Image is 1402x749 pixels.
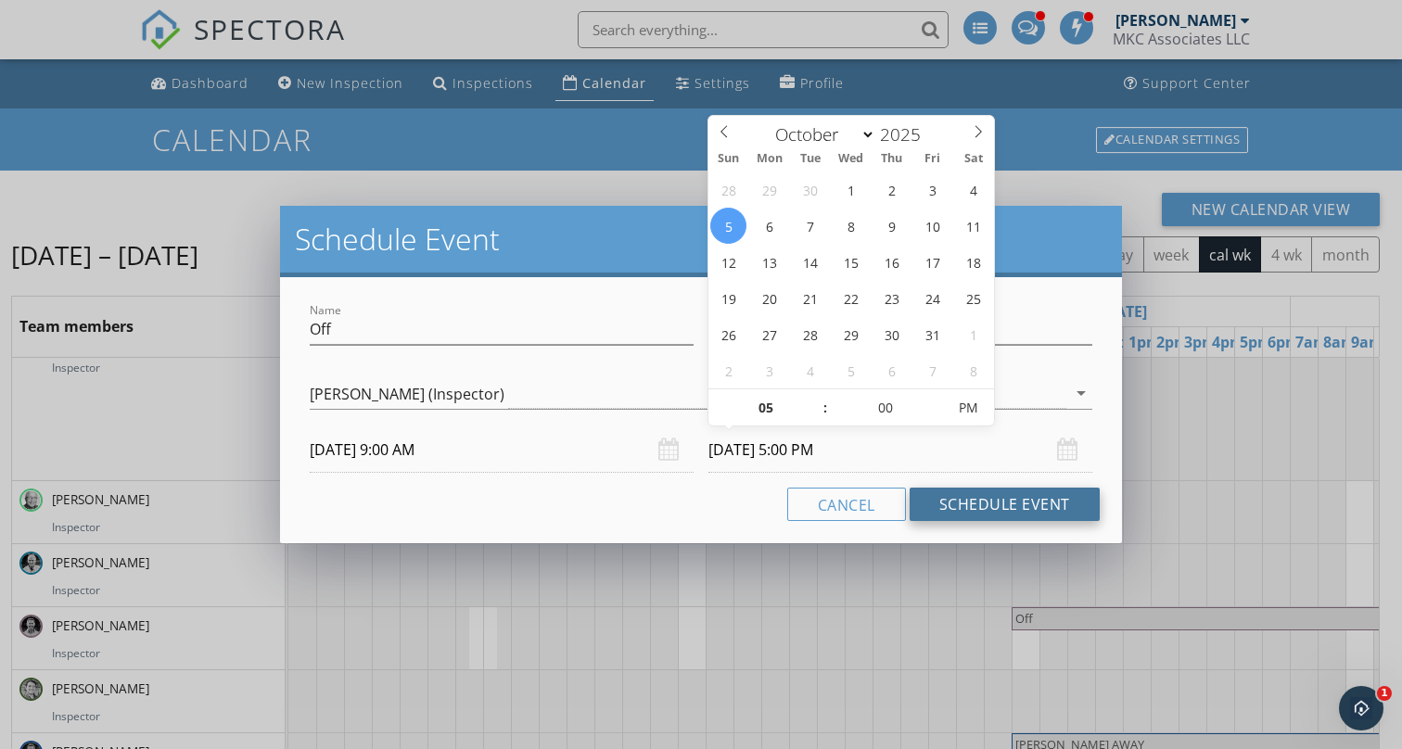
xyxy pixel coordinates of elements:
span: October 7, 2025 [792,208,828,244]
input: Select date [310,427,694,473]
button: Cancel [787,488,906,521]
span: October 2, 2025 [873,171,910,208]
span: November 6, 2025 [873,352,910,388]
i: arrow_drop_down [1070,382,1092,404]
span: October 4, 2025 [955,171,991,208]
span: October 26, 2025 [710,316,746,352]
span: October 31, 2025 [914,316,950,352]
span: October 28, 2025 [792,316,828,352]
span: September 28, 2025 [710,171,746,208]
span: : [822,389,828,426]
span: October 25, 2025 [955,280,991,316]
span: October 29, 2025 [833,316,869,352]
span: Tue [790,153,831,165]
span: Sat [953,153,994,165]
span: November 5, 2025 [833,352,869,388]
span: October 15, 2025 [833,244,869,280]
span: October 20, 2025 [751,280,787,316]
span: October 11, 2025 [955,208,991,244]
span: October 10, 2025 [914,208,950,244]
span: Sun [708,153,749,165]
span: November 2, 2025 [710,352,746,388]
span: October 5, 2025 [710,208,746,244]
span: Mon [749,153,790,165]
span: October 13, 2025 [751,244,787,280]
span: November 1, 2025 [955,316,991,352]
span: October 8, 2025 [833,208,869,244]
span: October 3, 2025 [914,171,950,208]
span: Wed [831,153,872,165]
h2: Schedule Event [295,221,1106,258]
span: October 9, 2025 [873,208,910,244]
span: October 1, 2025 [833,171,869,208]
span: November 7, 2025 [914,352,950,388]
span: 1 [1377,686,1392,701]
input: Year [875,122,937,146]
span: October 23, 2025 [873,280,910,316]
span: September 29, 2025 [751,171,787,208]
span: November 8, 2025 [955,352,991,388]
span: October 27, 2025 [751,316,787,352]
span: October 22, 2025 [833,280,869,316]
span: October 12, 2025 [710,244,746,280]
button: Schedule Event [910,488,1100,521]
span: October 30, 2025 [873,316,910,352]
span: Click to toggle [942,389,993,426]
span: October 16, 2025 [873,244,910,280]
span: October 6, 2025 [751,208,787,244]
span: October 14, 2025 [792,244,828,280]
span: October 17, 2025 [914,244,950,280]
div: [PERSON_NAME] (Inspector) [310,386,504,402]
span: September 30, 2025 [792,171,828,208]
span: October 19, 2025 [710,280,746,316]
span: November 3, 2025 [751,352,787,388]
span: October 18, 2025 [955,244,991,280]
span: November 4, 2025 [792,352,828,388]
input: Select date [708,427,1092,473]
span: Fri [912,153,953,165]
iframe: Intercom live chat [1339,686,1383,730]
span: October 21, 2025 [792,280,828,316]
span: Thu [872,153,912,165]
span: October 24, 2025 [914,280,950,316]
